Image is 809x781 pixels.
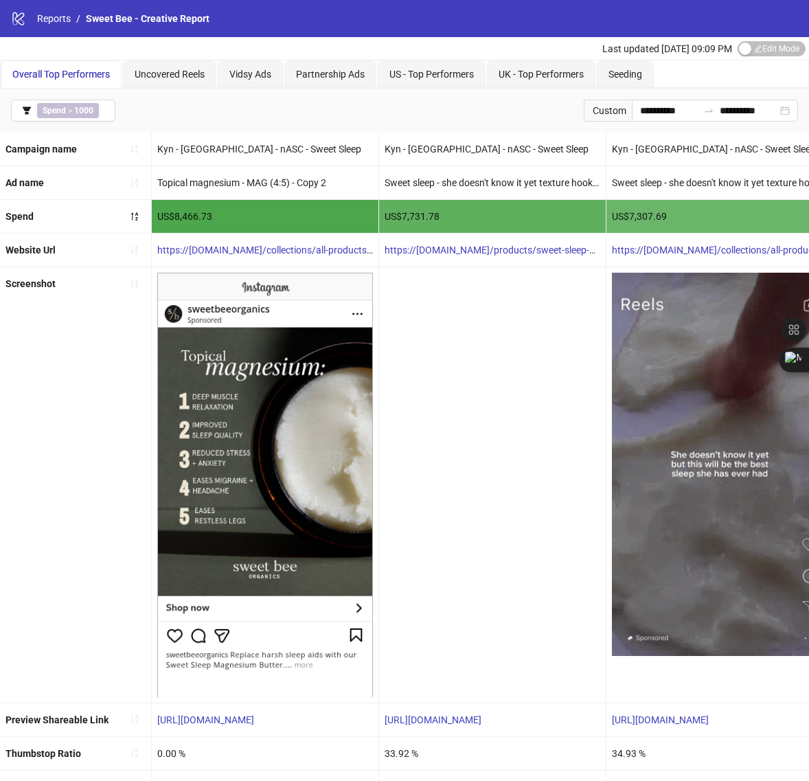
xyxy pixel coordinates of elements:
[22,106,32,115] span: filter
[157,714,254,725] a: [URL][DOMAIN_NAME]
[5,748,81,759] b: Thumbstop Ratio
[130,245,139,255] span: sort-ascending
[602,43,732,54] span: Last updated [DATE] 09:09 PM
[130,178,139,188] span: sort-ascending
[12,69,110,80] span: Overall Top Performers
[43,106,66,115] b: Spend
[130,144,139,154] span: sort-ascending
[379,133,606,166] div: Kyn - [GEOGRAPHIC_DATA] - nASC - Sweet Sleep
[34,11,73,26] a: Reports
[5,245,56,256] b: Website Url
[152,200,378,233] div: US$8,466.73
[130,279,139,288] span: sort-ascending
[389,69,474,80] span: US - Top Performers
[229,69,271,80] span: Vidsy Ads
[152,133,378,166] div: Kyn - [GEOGRAPHIC_DATA] - nASC - Sweet Sleep
[379,200,606,233] div: US$7,731.78
[5,144,77,155] b: Campaign name
[612,714,709,725] a: [URL][DOMAIN_NAME]
[130,748,139,758] span: sort-ascending
[74,106,93,115] b: 1000
[152,737,378,770] div: 0.00 %
[130,212,139,221] span: sort-descending
[5,278,56,289] b: Screenshot
[76,11,80,26] li: /
[5,177,44,188] b: Ad name
[5,211,34,222] b: Spend
[608,69,642,80] span: Seeding
[584,100,632,122] div: Custom
[5,714,109,725] b: Preview Shareable Link
[379,166,606,199] div: Sweet sleep - she doesn't know it yet texture hook - 9:16 reel.MOV - Copy
[703,105,714,116] span: swap-right
[86,13,209,24] span: Sweet Bee - Creative Report
[37,103,99,118] span: >
[152,166,378,199] div: Topical magnesium - MAG (4:5) - Copy 2
[499,69,584,80] span: UK - Top Performers
[157,273,373,697] img: Screenshot 120233542586090561
[130,714,139,724] span: sort-ascending
[385,714,481,725] a: [URL][DOMAIN_NAME]
[135,69,205,80] span: Uncovered Reels
[379,737,606,770] div: 33.92 %
[296,69,365,80] span: Partnership Ads
[11,100,115,122] button: Spend > 1000
[703,105,714,116] span: to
